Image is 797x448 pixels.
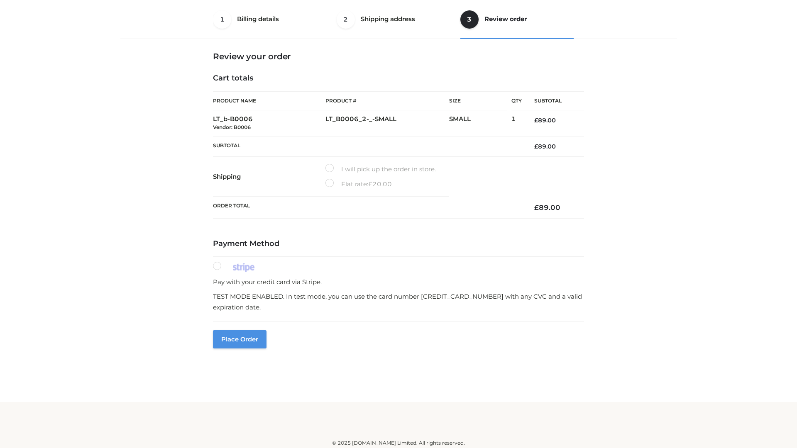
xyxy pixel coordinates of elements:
span: £ [534,117,538,124]
td: 1 [511,110,522,136]
p: TEST MODE ENABLED. In test mode, you can use the card number [CREDIT_CARD_NUMBER] with any CVC an... [213,291,584,312]
th: Subtotal [522,92,584,110]
th: Product Name [213,91,325,110]
th: Subtotal [213,136,522,156]
td: LT_b-B0006 [213,110,325,136]
bdi: 89.00 [534,117,556,124]
td: LT_B0006_2-_-SMALL [325,110,449,136]
h3: Review your order [213,51,584,61]
bdi: 89.00 [534,203,560,212]
th: Size [449,92,507,110]
th: Qty [511,91,522,110]
h4: Payment Method [213,239,584,248]
span: £ [368,180,372,188]
bdi: 89.00 [534,143,556,150]
bdi: 20.00 [368,180,392,188]
th: Product # [325,91,449,110]
span: £ [534,203,539,212]
p: Pay with your credit card via Stripe. [213,277,584,287]
div: © 2025 [DOMAIN_NAME] Limited. All rights reserved. [123,439,674,447]
label: Flat rate: [325,179,392,190]
h4: Cart totals [213,74,584,83]
th: Order Total [213,197,522,219]
td: SMALL [449,110,511,136]
button: Place order [213,330,266,348]
th: Shipping [213,157,325,197]
label: I will pick up the order in store. [325,164,436,175]
span: £ [534,143,538,150]
small: Vendor: B0006 [213,124,251,130]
